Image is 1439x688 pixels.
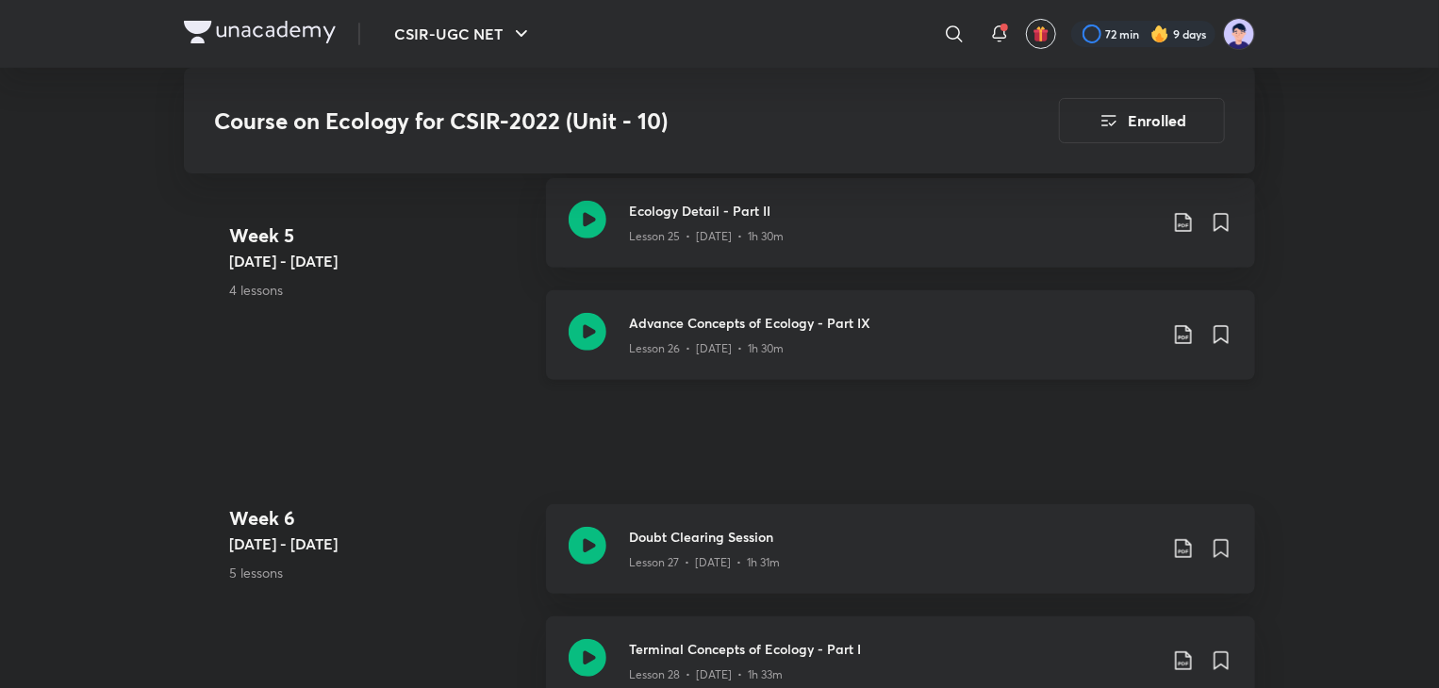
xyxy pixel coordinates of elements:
img: avatar [1033,25,1050,42]
p: 4 lessons [229,280,531,300]
p: Lesson 28 • [DATE] • 1h 33m [629,666,783,683]
h3: Course on Ecology for CSIR-2022 (Unit - 10) [214,107,952,135]
h3: Advance Concepts of Ecology - Part IX [629,313,1157,333]
button: CSIR-UGC NET [383,15,544,53]
button: Enrolled [1059,98,1225,143]
h4: Week 5 [229,221,531,250]
h3: Doubt Clearing Session [629,527,1157,547]
h4: Week 6 [229,504,531,532]
a: Doubt Clearing SessionLesson 27 • [DATE] • 1h 31m [546,504,1255,616]
img: streak [1150,25,1169,43]
h5: [DATE] - [DATE] [229,250,531,272]
img: nidhi shreya [1223,18,1255,50]
a: Ecology Detail - Part IILesson 25 • [DATE] • 1h 30m [546,178,1255,290]
a: Company Logo [184,21,336,48]
p: 5 lessons [229,563,531,582]
p: Lesson 27 • [DATE] • 1h 31m [629,554,780,571]
h5: [DATE] - [DATE] [229,532,531,555]
h3: Terminal Concepts of Ecology - Part I [629,639,1157,659]
button: avatar [1026,19,1056,49]
img: Company Logo [184,21,336,43]
p: Lesson 26 • [DATE] • 1h 30m [629,340,784,357]
a: Advance Concepts of Ecology - Part IXLesson 26 • [DATE] • 1h 30m [546,290,1255,402]
p: Lesson 25 • [DATE] • 1h 30m [629,228,784,245]
h3: Ecology Detail - Part II [629,201,1157,221]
